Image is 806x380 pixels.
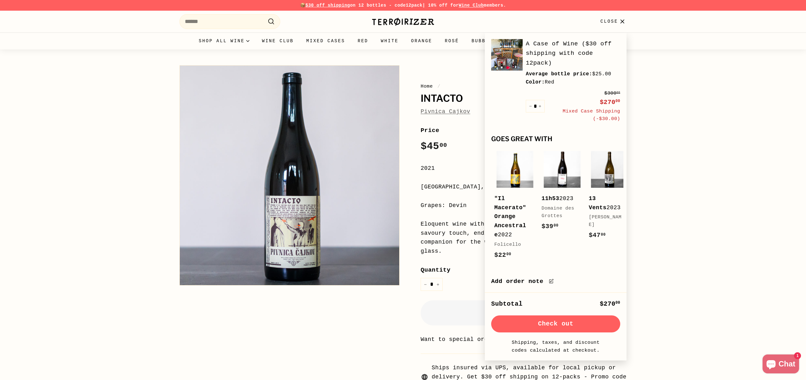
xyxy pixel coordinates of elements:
[597,12,630,31] button: Close
[589,195,606,211] b: 13 Vents
[421,141,447,152] span: $45
[506,252,511,256] sup: 00
[351,32,375,49] a: Red
[600,299,620,309] div: $270
[406,3,423,8] strong: 12pack
[616,301,620,305] sup: 00
[600,99,620,106] span: $270
[167,32,639,49] div: Primary
[589,232,606,239] span: $47
[553,223,558,228] sup: 00
[589,194,623,212] div: 2023
[180,66,399,285] img: Intacto
[542,205,576,220] div: Domaine des Grottes
[491,277,620,286] label: Add order note
[421,335,627,344] li: Want to special order this item?
[440,142,447,149] sup: 00
[526,39,620,68] a: A Case of Wine ($30 off shipping with code 12pack)
[179,2,627,9] p: 📦 on 12 bottles - code | 10% off for members.
[491,39,523,71] img: A Case of Wine ($30 off shipping with code 12pack)
[545,107,620,123] small: Mixed Case Shipping (-$30.00)
[421,108,470,115] a: Pivnica Cajkov
[256,32,300,49] a: Wine Club
[542,149,582,238] a: 11h532023Domaine des Grottes
[542,223,559,230] span: $39
[526,71,592,77] span: Average bottle price:
[375,32,405,49] a: White
[491,135,620,143] div: Goes great with
[601,233,605,237] sup: 00
[616,91,620,94] sup: 00
[494,194,529,239] div: 2022
[421,201,627,210] div: Grapes: Devín
[465,32,502,49] a: Bubbles
[421,182,627,192] div: [GEOGRAPHIC_DATA], [GEOGRAPHIC_DATA]
[510,339,601,354] small: Shipping, taxes, and discount codes calculated at checkout.
[491,315,620,332] button: Check out
[439,32,465,49] a: Rosé
[305,3,350,8] span: $30 off shipping
[192,32,256,49] summary: Shop all wine
[459,3,484,8] a: Wine Club
[421,278,430,291] button: Reduce item quantity by one
[421,300,627,325] button: Sold out
[421,83,433,89] a: Home
[589,149,630,247] a: 13 Vents2023[PERSON_NAME]
[761,354,801,375] inbox-online-store-chat: Shopify online store chat
[542,195,559,202] b: 11h53
[300,32,351,49] a: Mixed Cases
[526,100,535,113] button: Reduce item quantity by one
[526,78,620,87] div: Red
[433,278,443,291] button: Increase item quantity by one
[616,99,620,103] sup: 00
[535,100,545,113] button: Increase item quantity by one
[494,195,526,238] b: "Il Macerato" Orange Ancestrale
[542,194,576,203] div: 2023
[421,93,627,104] h1: Intacto
[421,164,627,173] div: 2021
[491,299,523,309] div: Subtotal
[421,220,627,256] div: Eloquent wine with succulent acidic backbone & nutty, savoury touch, ending on raisins and rocks....
[494,241,529,249] div: Folicello
[421,265,627,275] label: Quantity
[604,90,620,96] span: $300
[526,79,545,85] span: Color:
[494,251,511,259] span: $22
[421,278,443,291] input: quantity
[589,214,623,229] div: [PERSON_NAME]
[526,70,620,78] div: $25.00
[405,32,439,49] a: Orange
[436,83,442,89] span: /
[421,126,627,135] label: Price
[600,18,618,25] span: Close
[421,83,627,90] nav: breadcrumbs
[494,149,535,266] a: "Il Macerato" Orange Ancestrale2022Folicello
